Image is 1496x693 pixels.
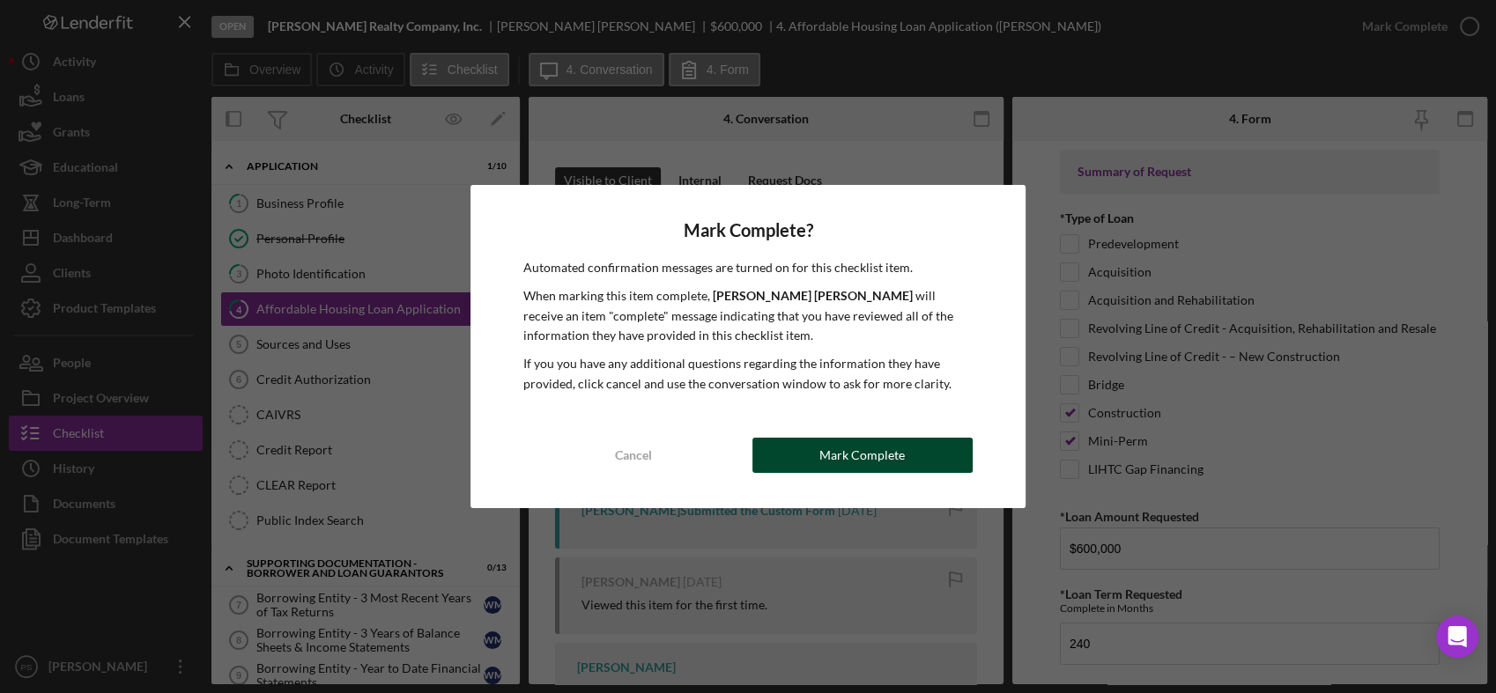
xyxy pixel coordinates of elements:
[752,438,973,473] button: Mark Complete
[1436,616,1478,658] div: Open Intercom Messenger
[523,258,972,277] p: Automated confirmation messages are turned on for this checklist item.
[523,220,972,240] h4: Mark Complete?
[819,438,905,473] div: Mark Complete
[523,438,744,473] button: Cancel
[523,286,972,345] p: When marking this item complete, will receive an item "complete" message indicating that you have...
[615,438,652,473] div: Cancel
[523,354,972,394] p: If you you have any additional questions regarding the information they have provided, click canc...
[713,288,913,303] b: [PERSON_NAME] [PERSON_NAME]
